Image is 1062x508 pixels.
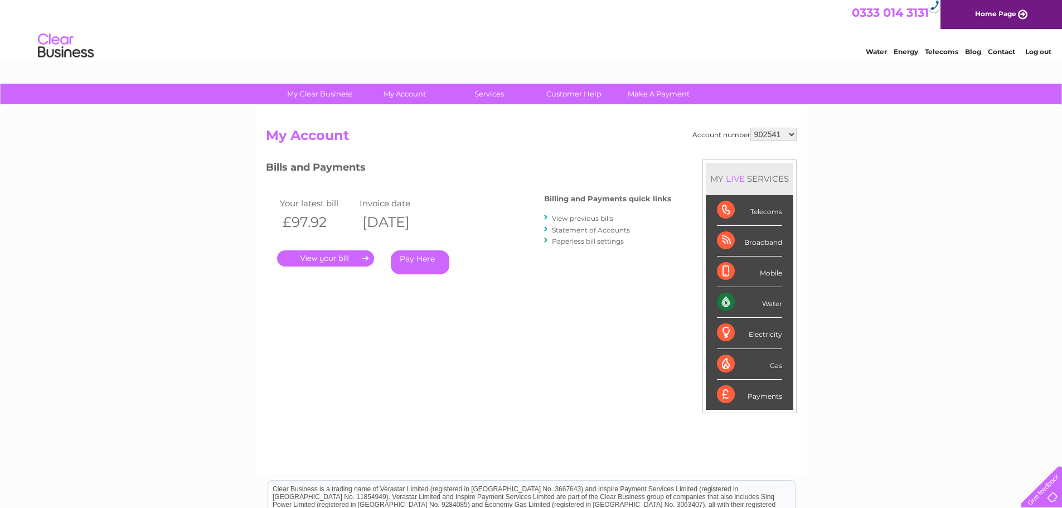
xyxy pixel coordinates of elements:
[544,195,671,203] h4: Billing and Payments quick links
[357,196,437,211] td: Invoice date
[528,84,620,104] a: Customer Help
[894,47,918,56] a: Energy
[552,237,624,245] a: Paperless bill settings
[706,163,793,195] div: MY SERVICES
[717,318,782,349] div: Electricity
[357,211,437,234] th: [DATE]
[692,128,797,141] div: Account number
[268,6,795,54] div: Clear Business is a trading name of Verastar Limited (registered in [GEOGRAPHIC_DATA] No. 3667643...
[277,211,357,234] th: £97.92
[266,159,671,179] h3: Bills and Payments
[277,196,357,211] td: Your latest bill
[274,84,366,104] a: My Clear Business
[724,173,747,184] div: LIVE
[717,349,782,380] div: Gas
[358,84,450,104] a: My Account
[277,250,374,267] a: .
[717,226,782,257] div: Broadband
[552,226,630,234] a: Statement of Accounts
[852,6,929,20] a: 0333 014 3131
[443,84,535,104] a: Services
[988,47,1015,56] a: Contact
[866,47,887,56] a: Water
[965,47,981,56] a: Blog
[717,380,782,410] div: Payments
[552,214,613,222] a: View previous bills
[717,287,782,318] div: Water
[37,29,94,63] img: logo.png
[613,84,705,104] a: Make A Payment
[391,250,449,274] a: Pay Here
[266,128,797,149] h2: My Account
[717,257,782,287] div: Mobile
[717,195,782,226] div: Telecoms
[1025,47,1051,56] a: Log out
[925,47,958,56] a: Telecoms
